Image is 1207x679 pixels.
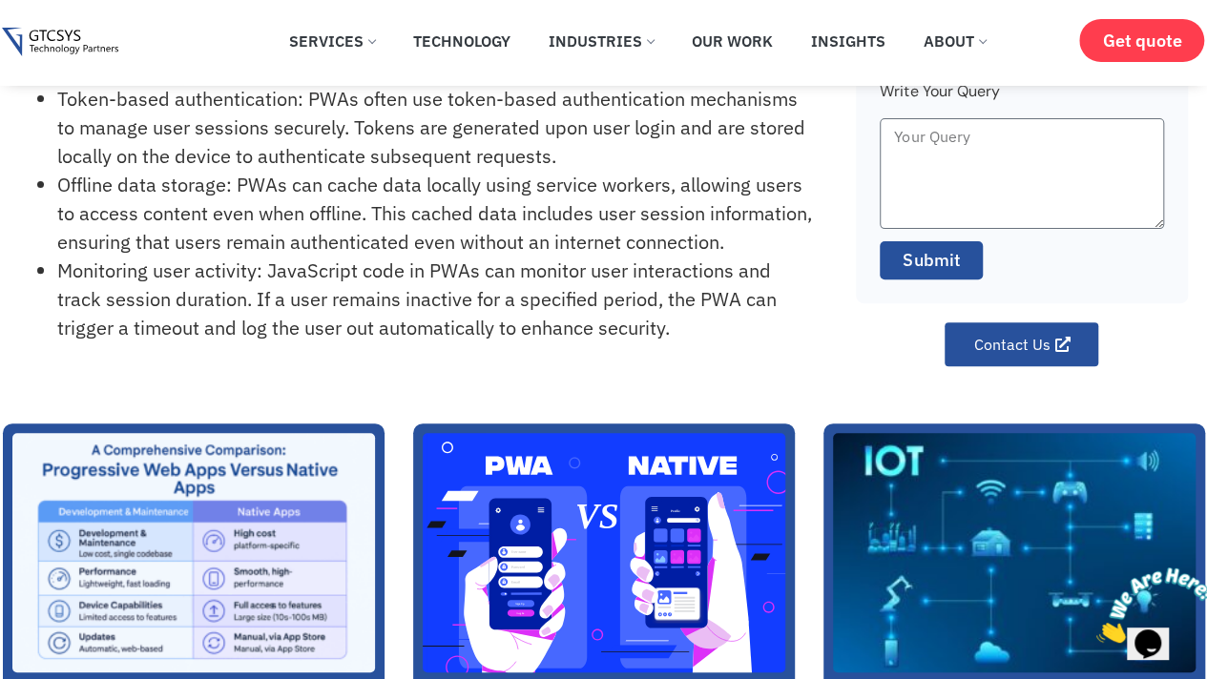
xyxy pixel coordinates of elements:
a: Industries [534,20,668,62]
li: Offline data storage: PWAs can cache data locally using service workers, allowing users to access... [57,171,814,257]
iframe: chat widget [1089,560,1207,650]
span: Contact Us [973,337,1050,352]
button: Submit [880,241,983,279]
a: About [909,20,1000,62]
a: Services [275,20,389,62]
a: Insights [797,20,900,62]
a: Progressive Web Apps vs. Native Apps [423,433,785,672]
a: Get quote [1079,19,1204,62]
img: A Comprehensive Comparison [10,430,376,674]
a: Technology [399,20,525,62]
li: Token-based authentication: PWAs often use token-based authentication mechanisms to manage user s... [57,85,814,171]
img: Gtcsys logo [2,28,117,57]
img: Chat attention grabber [8,8,126,83]
a: Contact Us [945,322,1098,366]
li: Monitoring user activity: JavaScript code in PWAs can monitor user interactions and track session... [57,257,814,342]
span: Get quote [1102,31,1181,51]
a: IOT [833,433,1196,672]
a: A Comprehensive Comparison [12,433,375,672]
a: Our Work [677,20,787,62]
span: Submit [903,248,960,273]
label: Write Your Query [880,79,999,118]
